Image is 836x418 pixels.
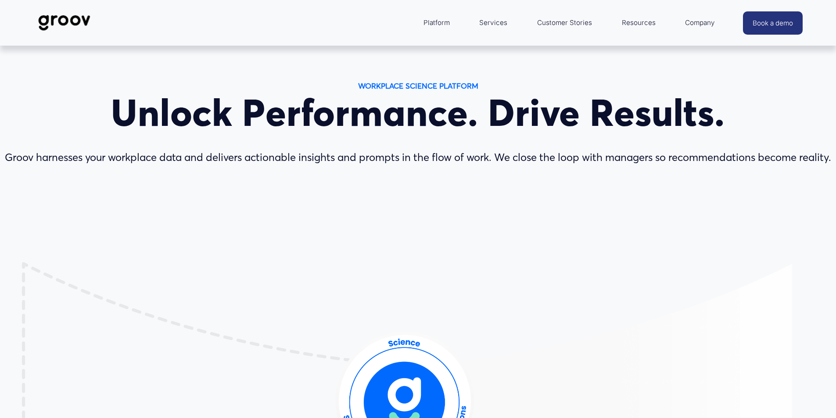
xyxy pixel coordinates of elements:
[681,12,719,33] a: folder dropdown
[685,17,715,29] span: Company
[475,12,512,33] a: Services
[617,12,660,33] a: folder dropdown
[622,17,656,29] span: Resources
[419,12,454,33] a: folder dropdown
[533,12,596,33] a: Customer Stories
[743,11,803,35] a: Book a demo
[33,8,95,37] img: Groov | Workplace Science Platform | Unlock Performance | Drive Results
[423,17,450,29] span: Platform
[358,81,478,90] strong: WORKPLACE SCIENCE PLATFORM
